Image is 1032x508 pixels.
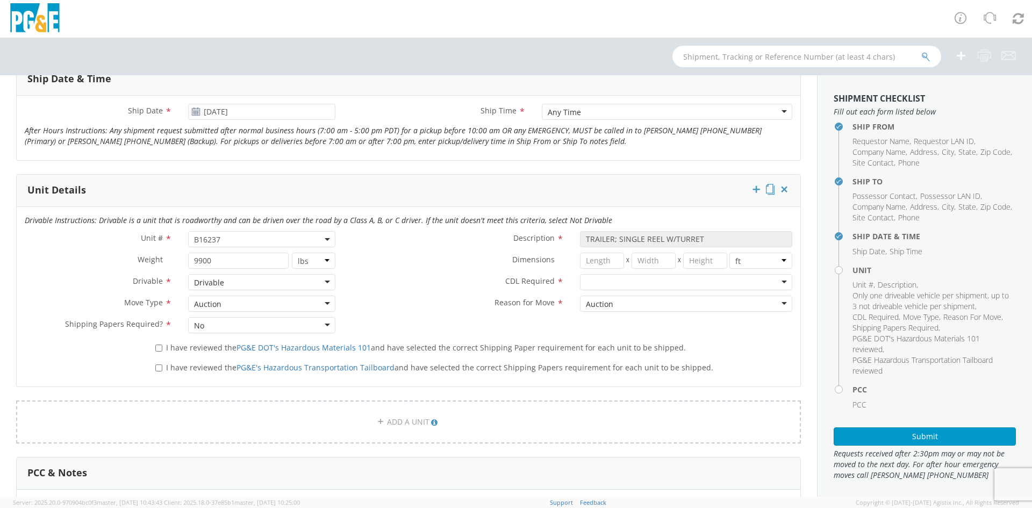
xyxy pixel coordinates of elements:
[25,125,762,146] i: After Hours Instructions: Any shipment request submitted after normal business hours (7:00 am - 5...
[852,290,1009,311] span: Only one driveable vehicle per shipment, up to 3 not driveable vehicle per shipment
[852,202,906,212] span: Company Name
[155,345,162,352] input: I have reviewed thePG&E DOT's Hazardous Materials 101and have selected the correct Shipping Paper...
[676,253,683,269] span: X
[834,92,925,104] strong: Shipment Checklist
[898,212,920,223] span: Phone
[903,312,939,322] span: Move Type
[236,362,395,373] a: PG&E's Hazardous Transportation Tailboard
[683,253,727,269] input: Height
[910,147,939,158] li: ,
[481,105,517,116] span: Ship Time
[852,312,900,323] li: ,
[834,427,1016,446] button: Submit
[852,280,875,290] li: ,
[194,277,224,288] div: Drivable
[852,312,899,322] span: CDL Required
[852,323,940,333] li: ,
[505,276,555,286] span: CDL Required
[155,364,162,371] input: I have reviewed thePG&E's Hazardous Transportation Tailboardand have selected the correct Shippin...
[980,147,1010,157] span: Zip Code
[512,254,555,264] span: Dimensions
[958,202,976,212] span: State
[13,498,162,506] span: Server: 2025.20.0-970904bc0f3
[25,215,612,225] i: Drivable Instructions: Drivable is a unit that is roadworthy and can be driven over the road by a...
[943,312,1001,322] span: Reason For Move
[580,498,606,506] a: Feedback
[852,147,906,157] span: Company Name
[27,185,86,196] h3: Unit Details
[852,177,1016,185] h4: Ship To
[852,158,894,168] span: Site Contact
[920,191,980,201] span: Possessor LAN ID
[942,147,954,157] span: City
[141,233,163,243] span: Unit #
[852,333,980,354] span: PG&E DOT's Hazardous Materials 101 reviewed
[194,234,329,245] span: B16237
[852,202,907,212] li: ,
[624,253,632,269] span: X
[914,136,976,147] li: ,
[164,498,300,506] span: Client: 2025.18.0-37e85b1
[852,246,887,257] li: ,
[97,498,162,506] span: master, [DATE] 10:43:43
[943,312,1003,323] li: ,
[133,276,163,286] span: Drivable
[852,212,895,223] li: ,
[878,280,918,290] li: ,
[852,212,894,223] span: Site Contact
[852,123,1016,131] h4: Ship From
[16,400,801,443] a: ADD A UNIT
[852,355,993,376] span: PG&E Hazardous Transportation Tailboard reviewed
[910,202,939,212] li: ,
[194,320,204,331] div: No
[852,290,1013,312] li: ,
[852,136,909,146] span: Requestor Name
[548,107,581,118] div: Any Time
[958,147,976,157] span: State
[852,280,873,290] span: Unit #
[852,399,866,410] span: PCC
[852,385,1016,393] h4: PCC
[8,3,62,35] img: pge-logo-06675f144f4cfa6a6814.png
[194,299,221,310] div: Auction
[188,231,335,247] span: B16237
[852,147,907,158] li: ,
[550,498,573,506] a: Support
[632,253,676,269] input: Width
[27,74,111,84] h3: Ship Date & Time
[910,202,937,212] span: Address
[914,136,974,146] span: Requestor LAN ID
[898,158,920,168] span: Phone
[942,147,956,158] li: ,
[910,147,937,157] span: Address
[942,202,954,212] span: City
[494,297,555,307] span: Reason for Move
[878,280,916,290] span: Description
[166,342,686,353] span: I have reviewed the and have selected the correct Shipping Paper requirement for each unit to be ...
[138,254,163,264] span: Weight
[672,46,941,67] input: Shipment, Tracking or Reference Number (at least 4 chars)
[980,202,1012,212] li: ,
[513,233,555,243] span: Description
[852,232,1016,240] h4: Ship Date & Time
[166,362,713,373] span: I have reviewed the and have selected the correct Shipping Papers requirement for each unit to be...
[852,333,1013,355] li: ,
[852,191,918,202] li: ,
[852,246,885,256] span: Ship Date
[958,147,978,158] li: ,
[920,191,982,202] li: ,
[586,299,613,310] div: Auction
[128,105,163,116] span: Ship Date
[852,158,895,168] li: ,
[958,202,978,212] li: ,
[852,323,938,333] span: Shipping Papers Required
[942,202,956,212] li: ,
[834,448,1016,481] span: Requests received after 2:30pm may or may not be moved to the next day. For after hour emergency ...
[852,191,916,201] span: Possessor Contact
[236,342,371,353] a: PG&E DOT's Hazardous Materials 101
[856,498,1019,507] span: Copyright © [DATE]-[DATE] Agistix Inc., All Rights Reserved
[980,202,1010,212] span: Zip Code
[903,312,941,323] li: ,
[852,266,1016,274] h4: Unit
[124,297,163,307] span: Move Type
